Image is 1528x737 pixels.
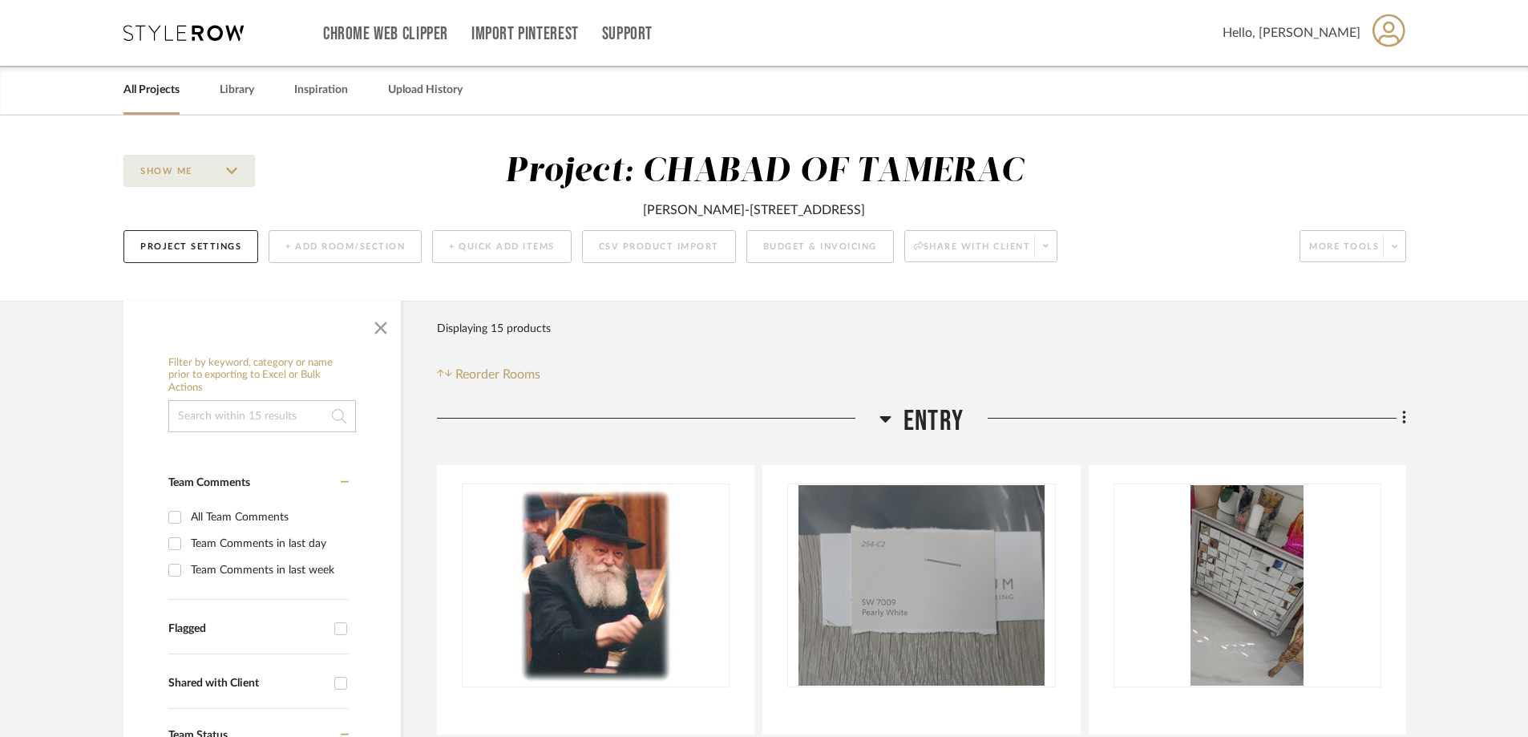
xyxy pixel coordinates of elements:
button: Budget & Invoicing [746,230,894,263]
button: CSV Product Import [582,230,736,263]
div: Team Comments in last week [191,557,345,583]
span: Team Comments [168,477,250,488]
a: Inspiration [294,79,348,101]
a: All Projects [123,79,180,101]
span: Share with client [914,241,1031,265]
span: ENTRY [903,404,964,439]
h6: Filter by keyword, category or name prior to exporting to Excel or Bulk Actions [168,357,356,395]
button: Reorder Rooms [437,365,540,384]
span: Reorder Rooms [455,365,540,384]
div: Displaying 15 products [437,313,551,345]
a: Upload History [388,79,463,101]
button: + Quick Add Items [432,230,572,263]
a: Import Pinterest [471,27,579,41]
button: More tools [1300,230,1406,262]
a: Support [602,27,653,41]
button: Project Settings [123,230,258,263]
div: Shared with Client [168,677,326,690]
span: More tools [1309,241,1379,265]
input: Search within 15 results [168,400,356,432]
img: SW7009 - PEARLY WHITE [798,485,1045,686]
div: All Team Comments [191,504,345,530]
a: Library [220,79,254,101]
img: STOCK - ENTRY PIECES X2 [1190,485,1304,686]
div: Team Comments in last day [191,531,345,557]
div: [PERSON_NAME]-[STREET_ADDRESS] [643,200,865,220]
a: Chrome Web Clipper [323,27,448,41]
div: Flagged [168,622,326,636]
span: Hello, [PERSON_NAME] [1223,23,1360,43]
div: Project: CHABAD OF TAMERAC [505,155,1024,188]
button: + Add Room/Section [269,230,422,263]
button: Share with client [904,230,1058,262]
img: FRAMED PHOTO OF REBBI [516,485,676,686]
button: Close [365,309,397,341]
